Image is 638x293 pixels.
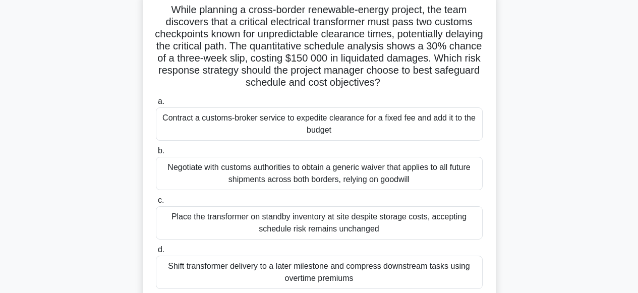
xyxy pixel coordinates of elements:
[158,245,164,254] span: d.
[158,97,164,105] span: a.
[158,146,164,155] span: b.
[156,107,483,141] div: Contract a customs-broker service to expedite clearance for a fixed fee and add it to the budget
[156,206,483,240] div: Place the transformer on standby inventory at site despite storage costs, accepting schedule risk...
[156,256,483,289] div: Shift transformer delivery to a later milestone and compress downstream tasks using overtime prem...
[155,4,484,89] h5: While planning a cross-border renewable-energy project, the team discovers that a critical electr...
[158,196,164,204] span: c.
[156,157,483,190] div: Negotiate with customs authorities to obtain a generic waiver that applies to all future shipment...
